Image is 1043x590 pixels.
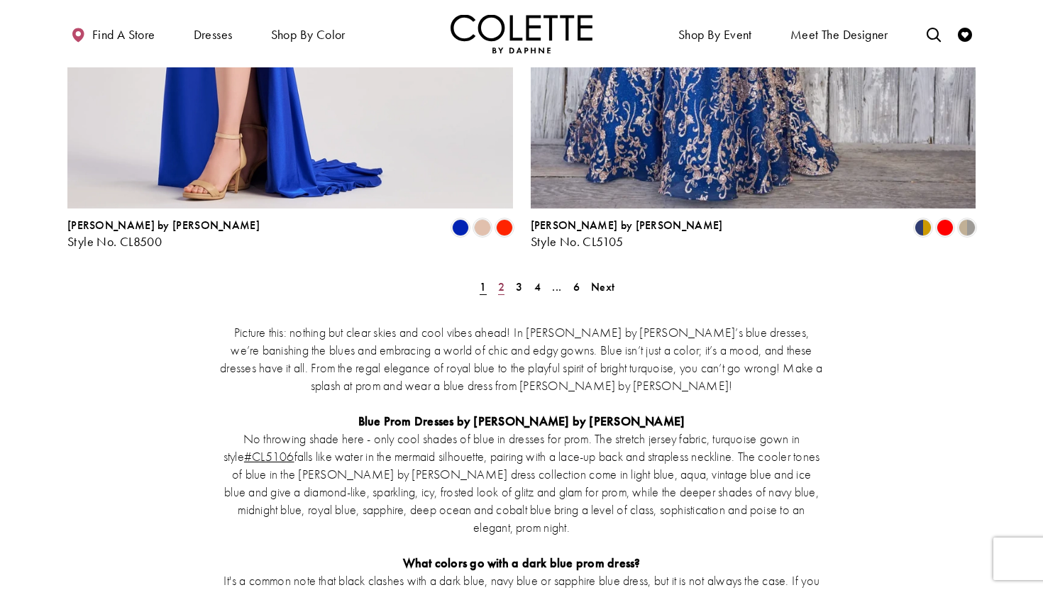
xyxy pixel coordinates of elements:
span: Find a store [92,28,155,42]
i: Gold/Pewter [959,219,976,236]
span: 3 [516,279,522,294]
div: Colette by Daphne Style No. CL8500 [67,219,260,249]
a: Opens in new tab [244,448,294,464]
p: No throwing shade here - only cool shades of blue in dresses for prom. The stretch jersey fabric,... [220,430,823,536]
i: Navy Blue/Gold [915,219,932,236]
span: Shop by color [271,28,346,42]
a: Toggle search [923,14,944,53]
strong: What colors go with a dark blue prom dress? [403,555,641,571]
span: Shop By Event [675,14,756,53]
span: ... [552,279,561,294]
span: [PERSON_NAME] by [PERSON_NAME] [531,218,723,233]
a: Visit Home Page [451,14,592,53]
img: Colette by Daphne [451,14,592,53]
i: Champagne [474,219,491,236]
span: Current Page [475,277,490,297]
a: ... [548,277,565,297]
a: Page 2 [494,277,509,297]
a: Next Page [587,277,619,297]
p: Picture this: nothing but clear skies and cool vibes ahead! In [PERSON_NAME] by [PERSON_NAME]’s b... [220,323,823,394]
span: Style No. CL5105 [531,233,624,250]
span: 4 [534,279,541,294]
a: Page 6 [569,277,584,297]
span: Style No. CL8500 [67,233,162,250]
span: 1 [480,279,486,294]
span: 6 [573,279,580,294]
strong: Blue Prom Dresses by [PERSON_NAME] by [PERSON_NAME] [358,413,685,429]
a: Page 3 [512,277,526,297]
a: Page 4 [530,277,545,297]
span: Shop By Event [678,28,752,42]
a: Check Wishlist [954,14,976,53]
a: Find a store [67,14,158,53]
span: Dresses [194,28,233,42]
span: Dresses [190,14,236,53]
i: Scarlet [496,219,513,236]
a: Meet the designer [787,14,892,53]
i: Red [937,219,954,236]
span: 2 [498,279,504,294]
i: Royal Blue [452,219,469,236]
span: Meet the designer [790,28,888,42]
span: [PERSON_NAME] by [PERSON_NAME] [67,218,260,233]
div: Colette by Daphne Style No. CL5105 [531,219,723,249]
span: Shop by color [267,14,349,53]
span: Next [591,279,614,294]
